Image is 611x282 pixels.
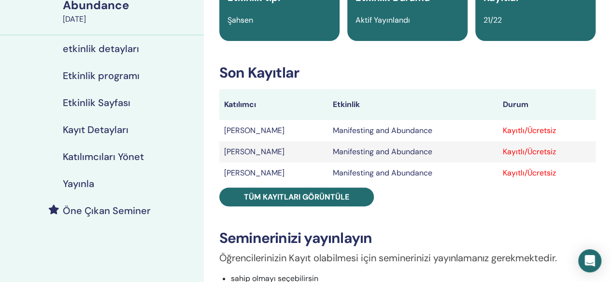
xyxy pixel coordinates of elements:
td: [PERSON_NAME] [219,120,328,141]
div: Kayıtlı/Ücretsiz [503,146,591,158]
span: Aktif Yayınlandı [355,15,410,25]
h3: Seminerinizi yayınlayın [219,229,596,247]
h4: Etkinlik Sayfası [63,97,130,108]
div: Kayıtlı/Ücretsiz [503,125,591,136]
p: Öğrencilerinizin Kayıt olabilmesi için seminerinizi yayınlamanız gerekmektedir. [219,251,596,265]
td: Manifesting and Abundance [328,141,498,162]
td: Manifesting and Abundance [328,162,498,184]
div: [DATE] [63,13,198,25]
div: Open Intercom Messenger [578,249,601,272]
h4: Katılımcıları Yönet [63,151,144,162]
h4: etkinlik detayları [63,43,139,54]
td: [PERSON_NAME] [219,141,328,162]
a: Tüm kayıtları görüntüle [219,188,374,206]
h4: Etkinlik programı [63,70,140,81]
div: Kayıtlı/Ücretsiz [503,167,591,179]
span: Şahsen [227,15,253,25]
h4: Öne Çıkan Seminer [63,205,151,216]
h3: Son Kayıtlar [219,64,596,81]
th: Etkinlik [328,89,498,120]
h4: Kayıt Detayları [63,124,128,135]
th: Durum [498,89,596,120]
td: Manifesting and Abundance [328,120,498,141]
span: 21/22 [483,15,502,25]
td: [PERSON_NAME] [219,162,328,184]
th: Katılımcı [219,89,328,120]
span: Tüm kayıtları görüntüle [244,192,349,202]
h4: Yayınla [63,178,94,189]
